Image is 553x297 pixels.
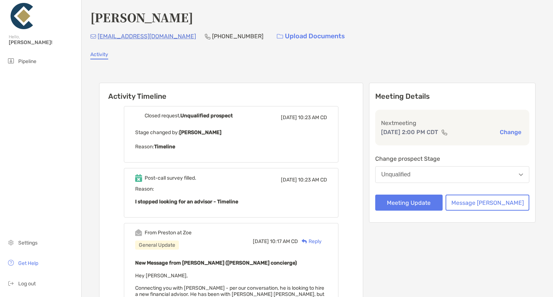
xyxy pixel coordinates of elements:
[145,175,196,181] div: Post-call survey filled.
[281,114,297,121] span: [DATE]
[9,39,77,46] span: [PERSON_NAME]!
[441,129,448,135] img: communication type
[135,241,179,250] div: General Update
[446,195,529,211] button: Message [PERSON_NAME]
[135,112,142,119] img: Event icon
[7,279,15,288] img: logout icon
[298,114,327,121] span: 10:23 AM CD
[7,56,15,65] img: pipeline icon
[298,177,327,183] span: 10:23 AM CD
[135,229,142,236] img: Event icon
[18,281,36,287] span: Log out
[135,174,142,182] img: Event icon
[298,238,322,245] div: Reply
[135,199,238,205] b: I stopped looking for an advisor - Timeline
[270,238,298,245] span: 10:17 AM CD
[375,92,530,101] p: Meeting Details
[205,34,211,39] img: Phone Icon
[18,240,38,246] span: Settings
[90,9,193,26] h4: [PERSON_NAME]
[180,113,233,119] b: Unqualified prospect
[281,177,297,183] span: [DATE]
[18,260,38,266] span: Get Help
[375,166,530,183] button: Unqualified
[154,144,175,150] b: Timeline
[145,113,233,119] div: Closed request,
[381,118,524,128] p: Next meeting
[99,83,363,101] h6: Activity Timeline
[179,129,221,136] b: [PERSON_NAME]
[375,195,443,211] button: Meeting Update
[135,186,327,206] span: Reason:
[145,230,192,236] div: From Preston at Zoe
[381,171,411,178] div: Unqualified
[519,173,523,176] img: Open dropdown arrow
[7,258,15,267] img: get-help icon
[375,154,530,163] p: Change prospect Stage
[277,34,283,39] img: button icon
[98,32,196,41] p: [EMAIL_ADDRESS][DOMAIN_NAME]
[135,142,327,151] p: Reason:
[272,28,350,44] a: Upload Documents
[18,58,36,65] span: Pipeline
[498,128,523,136] button: Change
[253,238,269,245] span: [DATE]
[90,51,108,59] a: Activity
[212,32,263,41] p: [PHONE_NUMBER]
[135,128,327,137] p: Stage changed by:
[7,238,15,247] img: settings icon
[381,128,438,137] p: [DATE] 2:00 PM CDT
[135,260,297,266] b: New Message from [PERSON_NAME] ([PERSON_NAME] concierge)
[90,34,96,39] img: Email Icon
[9,3,35,29] img: Zoe Logo
[302,239,307,244] img: Reply icon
